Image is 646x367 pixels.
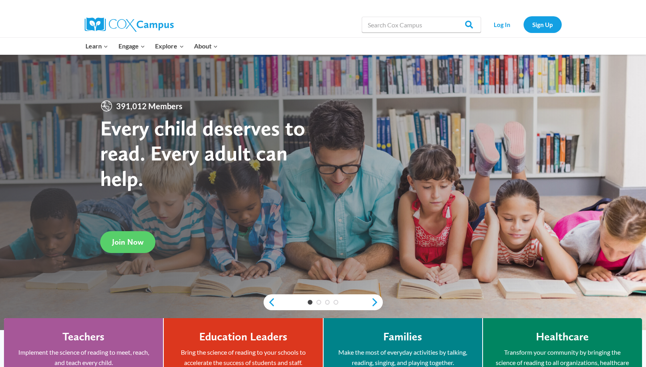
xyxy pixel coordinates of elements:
a: Sign Up [524,16,562,33]
a: Join Now [100,231,155,253]
h4: Families [383,330,422,344]
input: Search Cox Campus [362,17,481,33]
span: Engage [118,41,145,51]
span: Explore [155,41,184,51]
div: content slider buttons [264,294,383,310]
span: Learn [85,41,108,51]
a: previous [264,297,275,307]
h4: Education Leaders [199,330,287,344]
a: 3 [325,300,330,305]
span: 391,012 Members [113,100,186,112]
span: About [194,41,218,51]
nav: Secondary Navigation [485,16,562,33]
strong: Every child deserves to read. Every adult can help. [100,115,305,191]
span: Join Now [112,237,144,247]
a: Log In [485,16,520,33]
img: Cox Campus [85,17,174,32]
a: next [371,297,383,307]
a: 4 [334,300,338,305]
h4: Healthcare [536,330,589,344]
h4: Teachers [62,330,105,344]
nav: Primary Navigation [81,38,223,54]
a: 1 [308,300,312,305]
a: 2 [316,300,321,305]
